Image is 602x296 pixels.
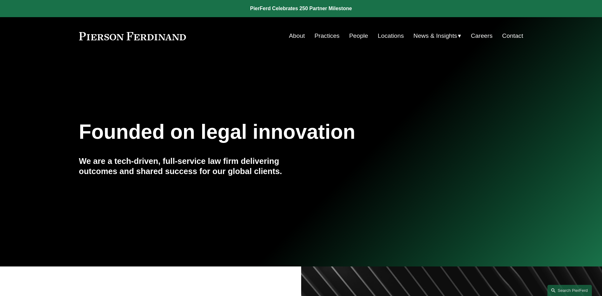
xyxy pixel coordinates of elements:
a: folder dropdown [413,30,461,42]
a: About [289,30,305,42]
span: News & Insights [413,30,457,42]
a: Careers [471,30,493,42]
h4: We are a tech-driven, full-service law firm delivering outcomes and shared success for our global... [79,156,301,177]
a: Search this site [547,285,592,296]
a: Practices [314,30,340,42]
a: Locations [378,30,404,42]
a: People [349,30,368,42]
a: Contact [502,30,523,42]
h1: Founded on legal innovation [79,120,449,144]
